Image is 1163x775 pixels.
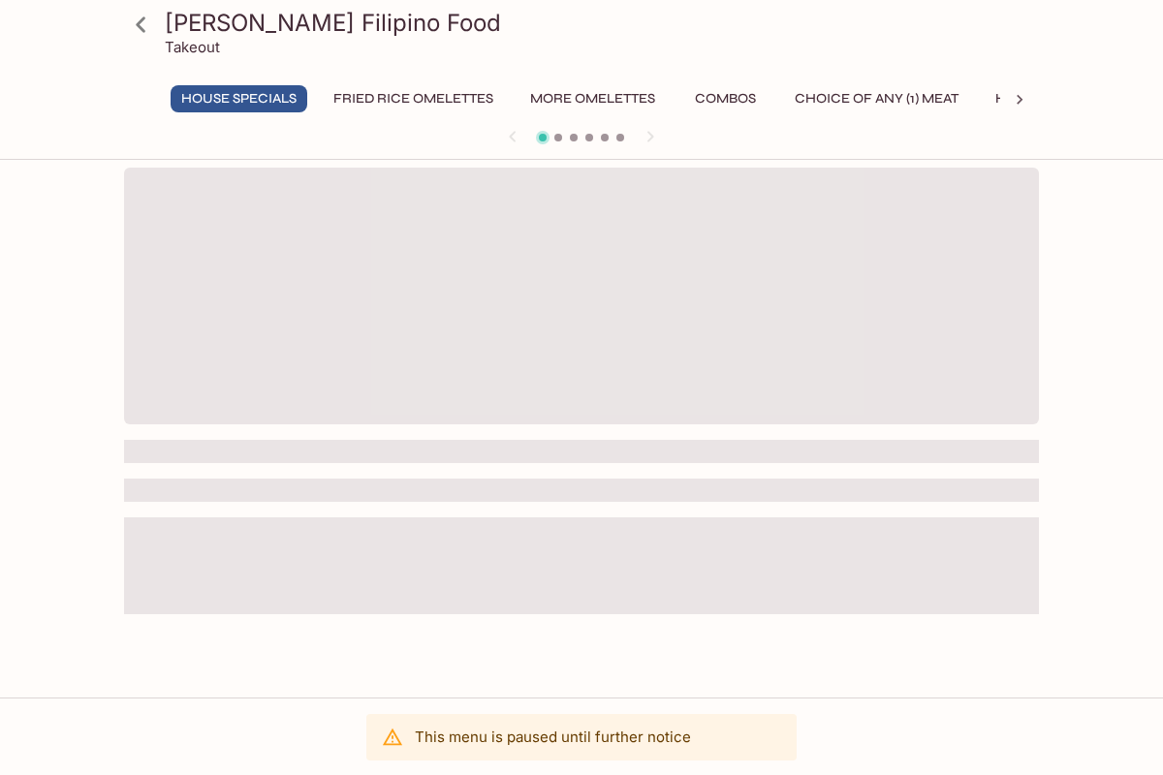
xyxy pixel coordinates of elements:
[171,85,307,112] button: House Specials
[165,38,220,56] p: Takeout
[985,85,1080,112] button: Hotcakes
[165,8,1031,38] h3: [PERSON_NAME] Filipino Food
[784,85,969,112] button: Choice of Any (1) Meat
[323,85,504,112] button: Fried Rice Omelettes
[519,85,666,112] button: More Omelettes
[681,85,769,112] button: Combos
[415,728,691,746] p: This menu is paused until further notice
